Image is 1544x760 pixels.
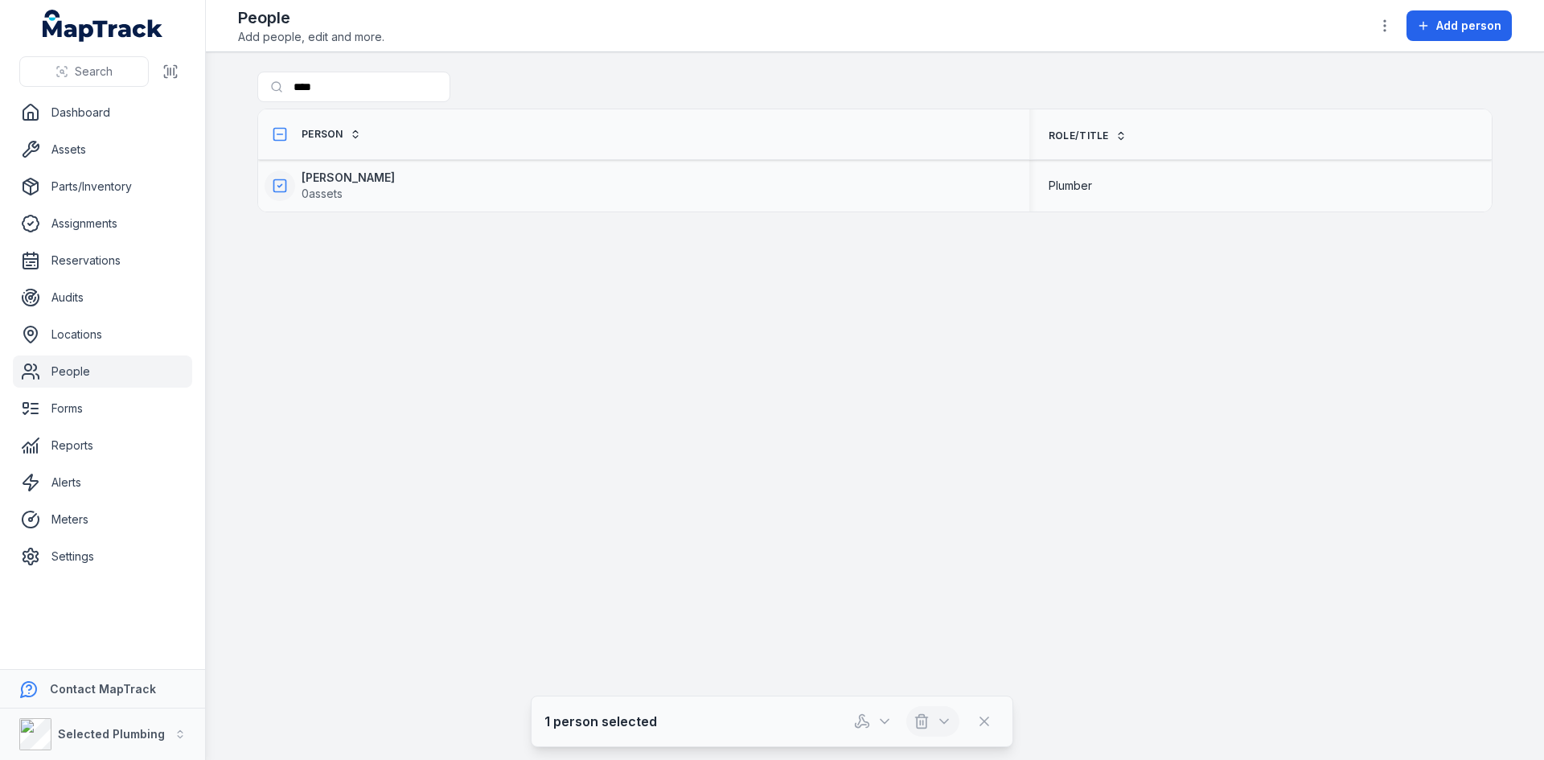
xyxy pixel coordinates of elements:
a: Assignments [13,207,192,240]
a: Role/Title [1049,129,1127,142]
strong: Contact MapTrack [50,682,156,696]
span: Search [75,64,113,80]
strong: [PERSON_NAME] [302,170,395,186]
span: Add people, edit and more. [238,29,384,45]
a: Reservations [13,244,192,277]
a: Meters [13,503,192,536]
a: MapTrack [43,10,163,42]
button: Search [19,56,149,87]
a: Alerts [13,466,192,499]
a: Parts/Inventory [13,170,192,203]
a: Dashboard [13,97,192,129]
a: [PERSON_NAME]0assets [302,170,395,202]
a: Locations [13,318,192,351]
a: Audits [13,281,192,314]
span: Plumber [1049,178,1092,194]
a: Forms [13,392,192,425]
span: 0 assets [302,186,343,202]
span: Role/Title [1049,129,1109,142]
a: Settings [13,540,192,573]
button: Add person [1406,10,1512,41]
span: Add person [1436,18,1501,34]
a: Person [302,128,361,141]
span: Person [302,128,343,141]
a: Assets [13,134,192,166]
strong: Selected Plumbing [58,727,165,741]
a: Reports [13,429,192,462]
h2: People [238,6,384,29]
a: People [13,355,192,388]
